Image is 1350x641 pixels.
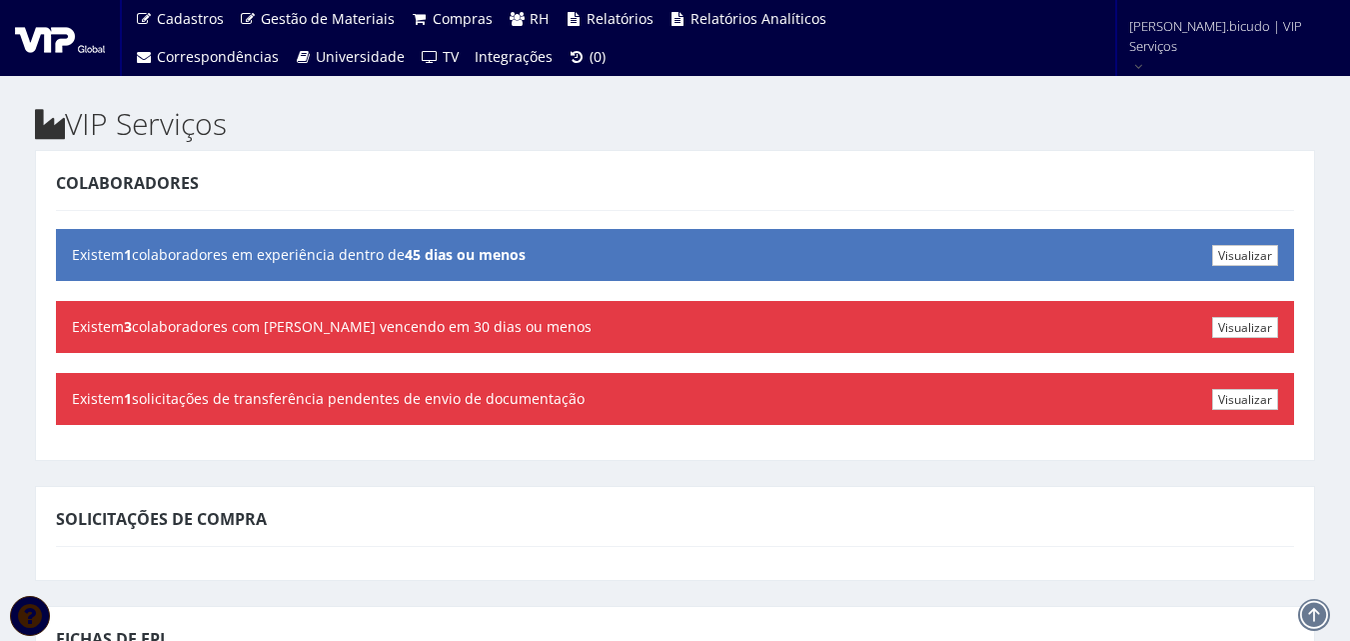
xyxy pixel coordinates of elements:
a: (0) [561,38,615,76]
span: Correspondências [157,47,279,66]
span: Gestão de Materiais [261,9,395,28]
h2: VIP Serviços [35,107,1315,140]
span: Cadastros [157,9,224,28]
b: 1 [124,245,132,264]
a: Visualizar [1212,245,1278,266]
span: Solicitações de Compra [56,508,267,530]
img: logo [15,23,105,53]
span: [PERSON_NAME].bicudo | VIP Serviços [1129,16,1324,56]
div: Existem colaboradores em experiência dentro de [56,229,1294,281]
a: Correspondências [127,38,287,76]
b: 45 dias ou menos [405,245,526,264]
div: Existem colaboradores com [PERSON_NAME] vencendo em 30 dias ou menos [56,301,1294,353]
span: Compras [433,9,493,28]
span: RH [530,9,549,28]
div: Existem solicitações de transferência pendentes de envio de documentação [56,373,1294,425]
b: 1 [124,389,132,408]
a: Visualizar [1212,317,1278,338]
span: Colaboradores [56,172,199,194]
a: TV [413,38,467,76]
span: TV [443,47,459,66]
b: 3 [124,317,132,336]
a: Visualizar [1212,389,1278,410]
span: Relatórios [587,9,654,28]
a: Integrações [467,38,561,76]
span: Relatórios Analíticos [690,9,826,28]
a: Universidade [287,38,414,76]
span: Integrações [475,47,553,66]
span: (0) [590,47,606,66]
span: Universidade [316,47,405,66]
